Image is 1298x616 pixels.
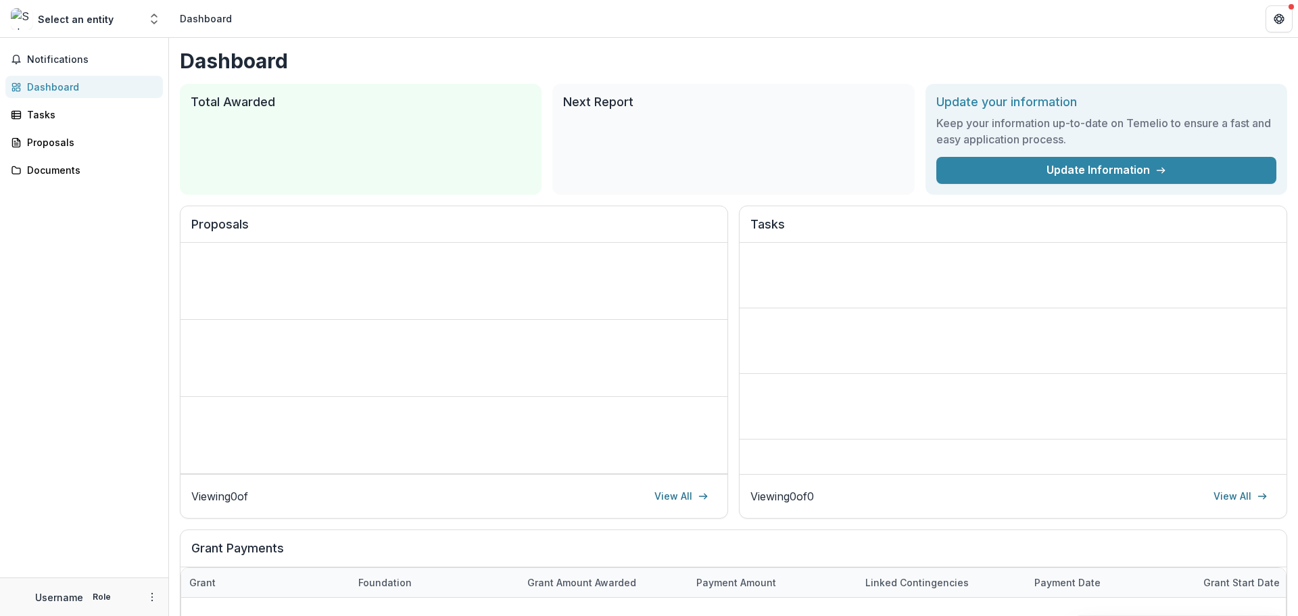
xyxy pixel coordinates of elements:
[936,115,1276,147] h3: Keep your information up-to-date on Temelio to ensure a fast and easy application process.
[27,135,152,149] div: Proposals
[1205,485,1276,507] a: View All
[180,49,1287,73] h1: Dashboard
[191,95,531,110] h2: Total Awarded
[145,5,164,32] button: Open entity switcher
[27,54,158,66] span: Notifications
[1266,5,1293,32] button: Get Help
[5,49,163,70] button: Notifications
[27,108,152,122] div: Tasks
[191,488,248,504] p: Viewing 0 of
[5,159,163,181] a: Documents
[191,541,1276,567] h2: Grant Payments
[750,488,814,504] p: Viewing 0 of 0
[180,11,232,26] div: Dashboard
[89,591,115,603] p: Role
[11,8,32,30] img: Select an entity
[174,9,237,28] nav: breadcrumb
[936,157,1276,184] a: Update Information
[750,217,1276,243] h2: Tasks
[35,590,83,605] p: Username
[27,163,152,177] div: Documents
[646,485,717,507] a: View All
[936,95,1276,110] h2: Update your information
[5,76,163,98] a: Dashboard
[27,80,152,94] div: Dashboard
[144,589,160,605] button: More
[563,95,903,110] h2: Next Report
[191,217,717,243] h2: Proposals
[38,12,114,26] div: Select an entity
[5,131,163,153] a: Proposals
[5,103,163,126] a: Tasks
